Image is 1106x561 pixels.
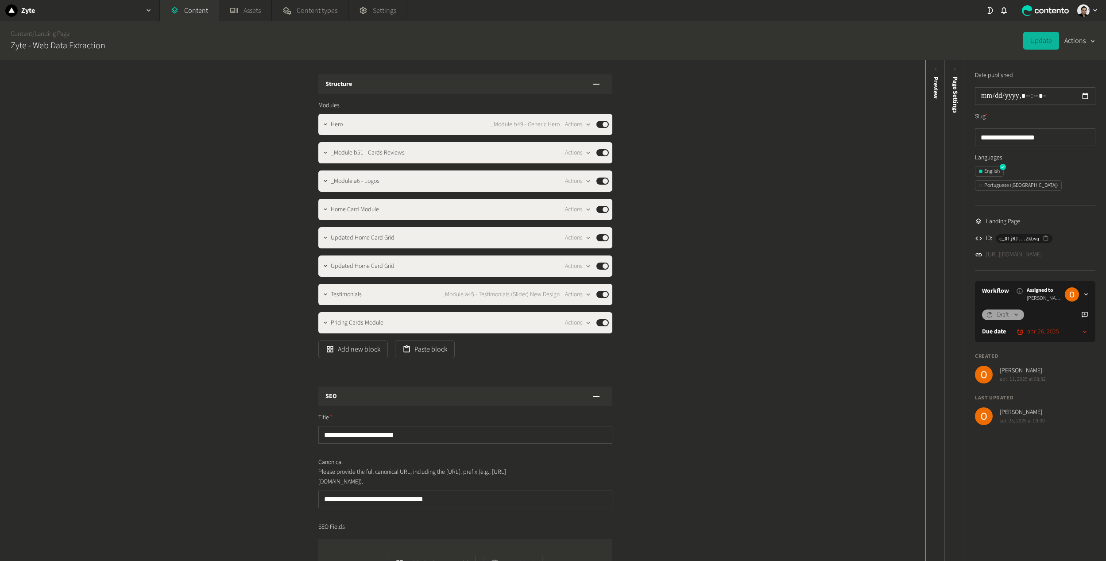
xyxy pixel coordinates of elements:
span: Settings [373,5,396,16]
button: Actions [565,204,591,215]
span: Pricing Cards Module [331,318,383,328]
button: Actions [1064,32,1095,50]
img: Ozren Buric [1065,287,1079,302]
a: Landing Page [35,29,70,39]
span: Testimonials [331,290,362,299]
span: set. 25, 2025 at 09:09 [1000,417,1045,425]
label: Due date [982,327,1006,337]
h3: SEO [325,392,337,401]
span: Title [318,413,333,422]
div: Portuguese ([GEOGRAPHIC_DATA]) [979,182,1058,190]
button: Paste block [395,340,455,358]
span: Updated Home Card Grid [331,233,394,243]
button: Draft [982,310,1024,320]
span: [PERSON_NAME] [1027,294,1061,302]
button: Actions [565,147,591,158]
button: Actions [565,261,591,271]
img: Vinicius Machado [1077,4,1090,17]
button: Actions [565,119,591,130]
span: _Module b49 - Generic Hero [491,120,560,129]
button: Actions [565,232,591,243]
div: Preview [931,77,940,99]
button: Portuguese ([GEOGRAPHIC_DATA]) [975,180,1062,191]
button: Actions [565,176,591,186]
h2: Zyte - Web Data Extraction [11,39,105,52]
button: Actions [565,317,591,328]
span: Page Settings [951,77,960,113]
div: English [979,167,1000,175]
span: Canonical [318,458,343,467]
span: Updated Home Card Grid [331,262,394,271]
button: c_01jRJ...Zkbvq [996,234,1052,243]
h2: Zyte [21,5,35,16]
button: Add new block [318,340,388,358]
h4: Last updated [975,394,1095,402]
img: Ozren Buric [975,366,993,383]
button: Update [1023,32,1059,50]
span: c_01jRJ...Zkbvq [999,235,1039,243]
span: / [32,29,35,39]
h4: Created [975,352,1095,360]
span: Draft [997,310,1009,320]
span: _Module a45 - Testimonials (Slider) New Design [442,290,560,299]
span: SEO Fields [318,522,345,532]
span: Home Card Module [331,205,379,214]
button: English [975,166,1004,177]
span: Content types [297,5,337,16]
span: [PERSON_NAME] [1000,366,1046,375]
span: ID: [986,234,992,243]
span: [PERSON_NAME] [1000,408,1045,417]
label: Slug [975,112,988,121]
img: Zyte [5,4,18,17]
h3: Structure [325,80,352,89]
span: Hero [331,120,343,129]
label: Date published [975,71,1013,80]
a: Workflow [982,286,1009,296]
span: Landing Page [986,217,1020,226]
span: _Module a6 - Logos [331,177,379,186]
span: Assigned to [1027,286,1061,294]
label: Languages [975,153,1095,162]
img: Ozren Buric [975,407,993,425]
span: abr. 11, 2025 at 08:32 [1000,375,1046,383]
a: [URL][DOMAIN_NAME] [986,250,1042,259]
p: Please provide the full canonical URL, including the [URL]. prefix (e.g., [URL][DOMAIN_NAME]). [318,467,520,487]
button: Actions [565,289,591,300]
time: abr. 26, 2025 [1027,327,1059,337]
span: Modules [318,101,340,110]
a: Content [11,29,32,39]
span: _Module b51 - Cards Reviews [331,148,405,158]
